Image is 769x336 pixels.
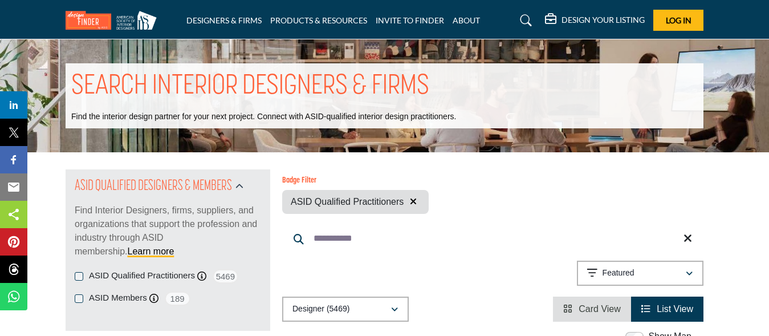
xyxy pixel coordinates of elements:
a: View Card [563,304,621,314]
p: Find the interior design partner for your next project. Connect with ASID-qualified interior desi... [71,111,456,123]
a: INVITE TO FINDER [376,15,444,25]
span: Log In [666,15,691,25]
p: Featured [603,268,634,279]
a: Learn more [127,246,174,256]
a: ABOUT [453,15,480,25]
input: Search Keyword [282,225,703,252]
a: View List [641,304,693,314]
span: List View [657,304,693,314]
label: ASID Qualified Practitioners [89,269,195,282]
input: ASID Members checkbox [75,294,83,303]
img: Site Logo [66,11,162,30]
span: 5469 [213,269,238,284]
h2: ASID QUALIFIED DESIGNERS & MEMBERS [75,176,232,197]
h5: DESIGN YOUR LISTING [562,15,645,25]
h1: SEARCH INTERIOR DESIGNERS & FIRMS [71,69,429,104]
a: PRODUCTS & RESOURCES [270,15,367,25]
span: 189 [165,292,190,306]
a: DESIGNERS & FIRMS [186,15,262,25]
label: ASID Members [89,292,147,305]
p: Designer (5469) [292,303,349,315]
span: ASID Qualified Practitioners [291,195,404,209]
h6: Badge Filter [282,176,429,186]
div: DESIGN YOUR LISTING [545,14,645,27]
li: List View [631,297,703,322]
input: ASID Qualified Practitioners checkbox [75,272,83,281]
a: Search [509,11,539,30]
button: Designer (5469) [282,297,409,322]
span: Card View [579,304,621,314]
button: Featured [577,261,703,286]
button: Log In [653,10,703,31]
li: Card View [553,297,631,322]
p: Find Interior Designers, firms, suppliers, and organizations that support the profession and indu... [75,204,261,258]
